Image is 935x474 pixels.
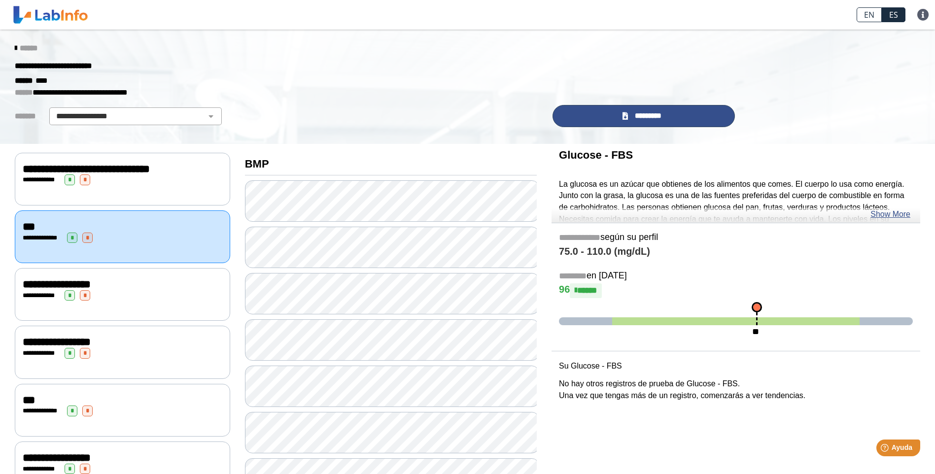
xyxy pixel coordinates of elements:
[882,7,905,22] a: ES
[559,378,913,402] p: No hay otros registros de prueba de Glucose - FBS. Una vez que tengas más de un registro, comenza...
[847,436,924,463] iframe: Help widget launcher
[857,7,882,22] a: EN
[559,178,913,249] p: La glucosa es un azúcar que obtienes de los alimentos que comes. El cuerpo lo usa como energía. J...
[559,271,913,282] h5: en [DATE]
[559,246,913,258] h4: 75.0 - 110.0 (mg/dL)
[245,158,269,170] b: BMP
[559,232,913,243] h5: según su perfil
[559,149,633,161] b: Glucose - FBS
[559,283,913,298] h4: 96
[870,208,910,220] a: Show More
[559,360,913,372] p: Su Glucose - FBS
